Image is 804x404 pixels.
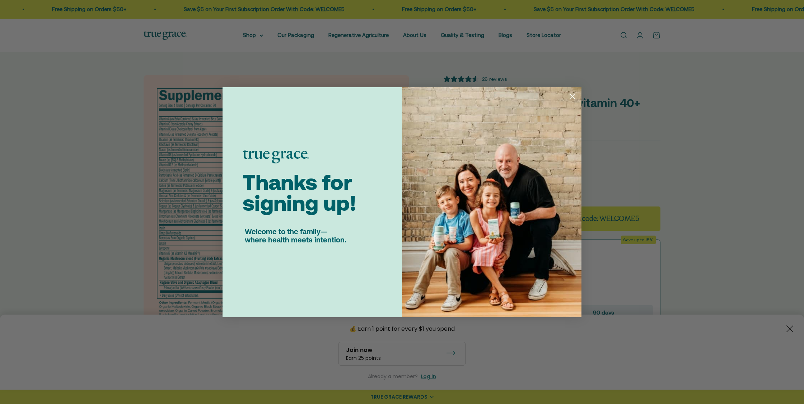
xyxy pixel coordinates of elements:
[245,227,327,236] span: Welcome to the family—
[402,87,581,317] img: b3f45010-4f50-4686-b610-c2d2f5ed60ad.jpeg
[243,170,356,215] span: Thanks for signing up!
[245,236,346,244] span: where health meets intention.
[566,90,579,103] button: Close dialog
[243,150,309,163] img: logo placeholder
